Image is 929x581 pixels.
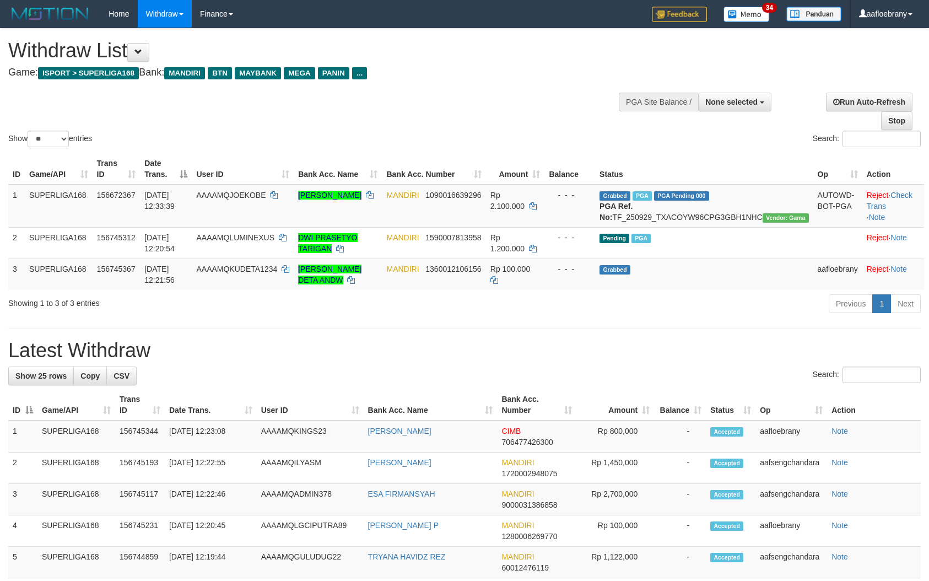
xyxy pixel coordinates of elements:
div: - - - [549,263,591,275]
span: [DATE] 12:20:54 [144,233,175,253]
td: 2 [8,227,25,259]
a: Show 25 rows [8,367,74,385]
a: Stop [881,111,912,130]
a: [PERSON_NAME] [368,427,431,435]
span: ... [352,67,367,79]
span: 156745312 [97,233,136,242]
input: Search: [842,131,921,147]
span: AAAAMQJOEKOBE [196,191,266,200]
div: PGA Site Balance / [619,93,698,111]
td: - [654,484,706,515]
td: 156744859 [115,547,165,578]
span: MANDIRI [501,521,534,530]
td: SUPERLIGA168 [25,227,93,259]
th: Game/API: activate to sort column ascending [37,389,115,421]
select: Showentries [28,131,69,147]
span: Pending [599,234,629,243]
td: 156745344 [115,421,165,453]
th: Status: activate to sort column ascending [706,389,755,421]
th: Date Trans.: activate to sort column descending [140,153,192,185]
span: BTN [208,67,232,79]
th: Bank Acc. Number: activate to sort column ascending [382,153,485,185]
th: Op: activate to sort column ascending [813,153,862,185]
label: Search: [813,131,921,147]
span: Grabbed [599,265,630,275]
span: 156745367 [97,265,136,273]
td: 2 [8,453,37,484]
td: SUPERLIGA168 [37,453,115,484]
td: - [654,515,706,547]
b: PGA Ref. No: [599,202,633,222]
span: Marked by aafsengchandara [631,234,651,243]
td: · · [862,185,924,228]
th: Balance [544,153,595,185]
th: Amount: activate to sort column ascending [576,389,654,421]
span: MANDIRI [386,265,419,273]
span: Copy 9000031386858 to clipboard [501,501,557,509]
span: 34 [762,3,777,13]
label: Show entries [8,131,92,147]
th: Trans ID: activate to sort column ascending [115,389,165,421]
th: Amount: activate to sort column ascending [486,153,545,185]
td: [DATE] 12:19:44 [165,547,257,578]
a: 1 [872,294,891,313]
span: Vendor URL: https://trx31.1velocity.biz [763,213,809,223]
th: Game/API: activate to sort column ascending [25,153,93,185]
span: CSV [114,372,129,380]
td: - [654,453,706,484]
td: 1 [8,185,25,228]
td: 3 [8,259,25,290]
input: Search: [842,367,921,383]
span: CIMB [501,427,521,435]
td: TF_250929_TXACOYW96CPG3GBH1NHC [595,185,813,228]
td: SUPERLIGA168 [25,259,93,290]
span: Copy 1280006269770 to clipboard [501,532,557,541]
td: Rp 1,122,000 [576,547,654,578]
th: Bank Acc. Name: activate to sort column ascending [294,153,382,185]
div: - - - [549,190,591,201]
td: 156745193 [115,453,165,484]
td: AAAAMQLGCIPUTRA89 [257,515,364,547]
td: [DATE] 12:23:08 [165,421,257,453]
span: MANDIRI [386,233,419,242]
td: SUPERLIGA168 [37,484,115,515]
span: MEGA [284,67,315,79]
td: - [654,421,706,453]
a: CSV [106,367,137,385]
span: [DATE] 12:33:39 [144,191,175,211]
span: Copy 1590007813958 to clipboard [425,233,481,242]
td: [DATE] 12:22:46 [165,484,257,515]
a: Copy [73,367,107,385]
td: · [862,227,924,259]
th: Status [595,153,813,185]
a: Note [831,521,848,530]
td: SUPERLIGA168 [37,421,115,453]
th: Bank Acc. Number: activate to sort column ascending [497,389,576,421]
a: Reject [867,191,889,200]
h1: Latest Withdraw [8,340,921,362]
td: AAAAMQILYASM [257,453,364,484]
th: Action [827,389,921,421]
span: MANDIRI [501,552,534,561]
a: Previous [829,294,873,313]
td: SUPERLIGA168 [37,515,115,547]
td: AUTOWD-BOT-PGA [813,185,862,228]
td: 5 [8,547,37,578]
img: Button%20Memo.svg [723,7,770,22]
th: Op: activate to sort column ascending [755,389,827,421]
span: Copy 1090016639296 to clipboard [425,191,481,200]
td: SUPERLIGA168 [25,185,93,228]
td: aafsengchandara [755,484,827,515]
a: Note [831,489,848,498]
td: - [654,547,706,578]
span: Accepted [710,490,743,499]
a: Note [831,458,848,467]
a: Next [890,294,921,313]
td: AAAAMQKINGS23 [257,421,364,453]
td: AAAAMQGULUDUG22 [257,547,364,578]
span: Accepted [710,459,743,468]
a: Note [890,233,907,242]
span: Copy 60012476119 to clipboard [501,563,549,572]
a: Run Auto-Refresh [826,93,912,111]
span: Grabbed [599,191,630,201]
